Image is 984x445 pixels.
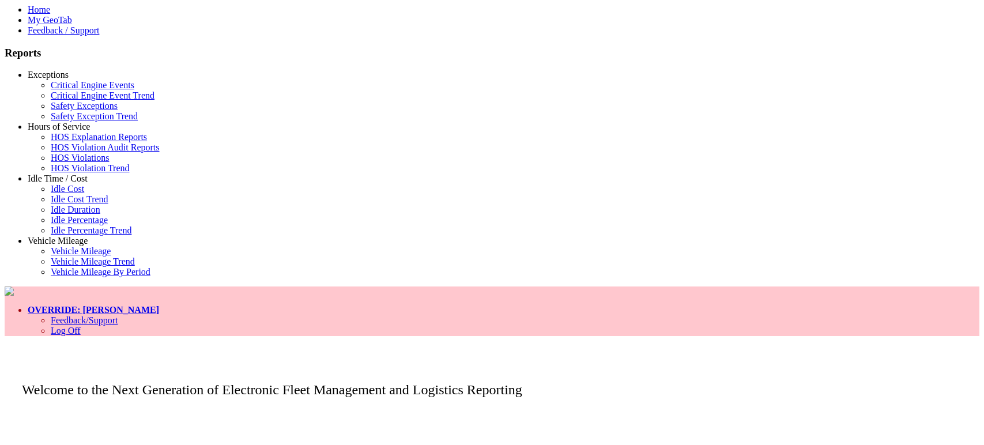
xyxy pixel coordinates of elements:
[28,5,50,14] a: Home
[51,194,108,204] a: Idle Cost Trend
[5,365,979,398] p: Welcome to the Next Generation of Electronic Fleet Management and Logistics Reporting
[51,80,134,90] a: Critical Engine Events
[51,132,147,142] a: HOS Explanation Reports
[28,174,88,183] a: Idle Time / Cost
[51,315,118,325] a: Feedback/Support
[28,25,99,35] a: Feedback / Support
[51,215,108,225] a: Idle Percentage
[51,111,138,121] a: Safety Exception Trend
[51,184,84,194] a: Idle Cost
[51,225,131,235] a: Idle Percentage Trend
[51,90,154,100] a: Critical Engine Event Trend
[51,205,100,214] a: Idle Duration
[51,142,160,152] a: HOS Violation Audit Reports
[51,267,150,277] a: Vehicle Mileage By Period
[28,236,88,246] a: Vehicle Mileage
[28,70,69,80] a: Exceptions
[51,163,130,173] a: HOS Violation Trend
[51,257,135,266] a: Vehicle Mileage Trend
[5,286,14,296] img: pepsilogo.png
[51,246,111,256] a: Vehicle Mileage
[51,326,81,335] a: Log Off
[51,101,118,111] a: Safety Exceptions
[5,47,979,59] h3: Reports
[28,15,72,25] a: My GeoTab
[28,122,90,131] a: Hours of Service
[51,153,109,163] a: HOS Violations
[28,305,159,315] a: OVERRIDE: [PERSON_NAME]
